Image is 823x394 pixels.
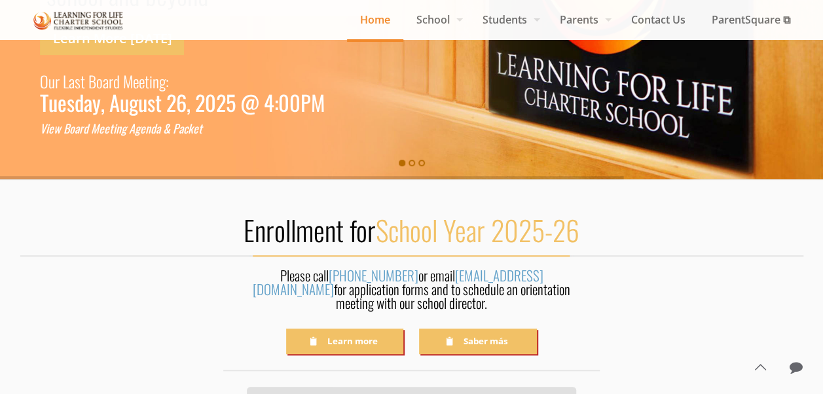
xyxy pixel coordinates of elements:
span: Parents [547,10,618,29]
div: : [274,94,278,111]
div: 2 [166,94,176,111]
div: e [139,68,145,94]
a: [PHONE_NUMBER] [328,265,418,285]
div: u [138,94,147,111]
div: d [151,120,156,137]
div: : [166,68,169,94]
div: , [101,94,105,111]
div: e [58,94,67,111]
div: o [96,68,103,94]
div: u [48,94,58,111]
span: ParentSquare ⧉ [699,10,803,29]
div: k [188,120,193,137]
div: t [81,68,85,94]
div: d [113,68,120,94]
a: View Board Meeting Agenda & Packet [40,120,202,137]
div: e [133,68,139,94]
a: [EMAIL_ADDRESS][DOMAIN_NAME] [253,265,543,299]
div: A [109,94,120,111]
div: w [54,120,61,137]
div: r [109,68,113,94]
div: o [69,120,75,137]
span: Students [469,10,547,29]
span: School [403,10,469,29]
div: , [187,94,191,111]
div: L [63,68,69,94]
div: 6 [176,94,187,111]
a: Our Last Board Meeting: Tuesday, August 26, 2025 @ 4:00PM [40,68,325,111]
div: 4 [264,94,274,111]
div: s [67,94,75,111]
div: a [179,120,183,137]
div: t [198,120,202,137]
div: A [129,120,135,137]
div: i [113,120,116,137]
div: P [173,120,179,137]
div: t [155,94,162,111]
div: d [75,94,84,111]
div: e [104,120,109,137]
a: Learn more [286,329,403,354]
div: r [55,68,60,94]
div: 0 [205,94,216,111]
div: d [83,120,88,137]
div: r [79,120,83,137]
div: s [147,94,155,111]
div: a [84,94,92,111]
img: Home [33,9,124,32]
div: P [301,94,311,111]
div: e [193,120,198,137]
div: a [69,68,75,94]
a: Back to top icon [746,353,774,381]
div: 0 [289,94,301,111]
div: Please call or email for application forms and to schedule an orientation meeting with our school... [247,268,576,317]
div: M [311,94,325,111]
div: 2 [195,94,205,111]
div: s [75,68,81,94]
h2: Enrollment for [20,213,803,247]
div: 0 [278,94,289,111]
span: Home [347,10,403,29]
div: a [156,120,160,137]
div: 2 [216,94,226,111]
div: i [149,68,153,94]
div: B [64,120,69,137]
div: t [145,68,149,94]
div: V [40,120,46,137]
div: n [145,120,151,137]
div: O [40,68,48,94]
div: g [135,120,140,137]
span: School Year 2025-26 [376,209,579,250]
div: n [116,120,121,137]
div: t [109,120,113,137]
div: e [99,120,104,137]
div: B [88,68,96,94]
div: n [153,68,159,94]
div: y [92,94,101,111]
div: M [91,120,99,137]
div: g [129,94,138,111]
div: e [140,120,145,137]
div: u [48,68,55,94]
div: i [46,120,48,137]
div: a [75,120,79,137]
div: 5 [226,94,236,111]
div: e [48,120,54,137]
div: a [103,68,109,94]
a: Saber más [419,329,536,354]
div: c [183,120,188,137]
span: Contact Us [618,10,699,29]
div: & [163,120,170,137]
div: M [123,68,133,94]
div: T [40,94,48,111]
div: g [159,68,166,94]
div: @ [240,94,259,111]
div: g [121,120,126,137]
div: u [120,94,129,111]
